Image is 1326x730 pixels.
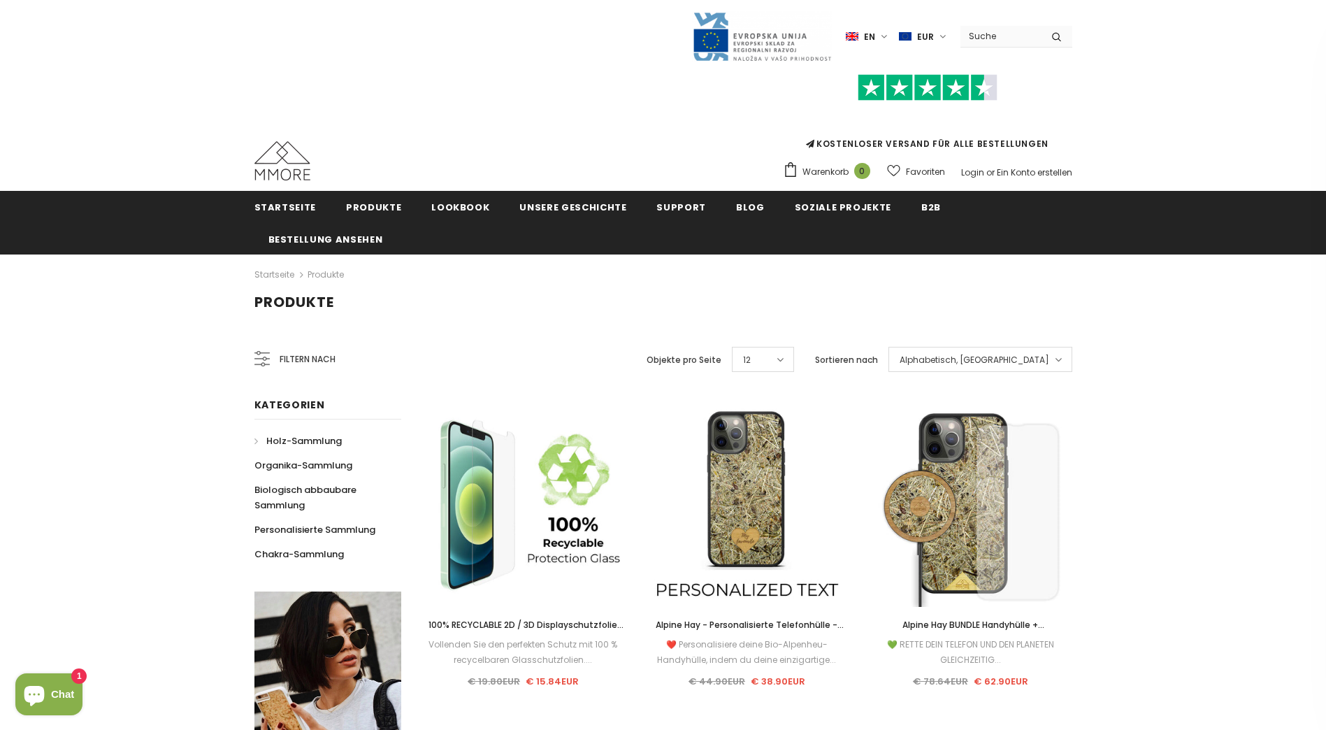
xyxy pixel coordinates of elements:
a: Unsere Geschichte [519,191,626,222]
span: B2B [921,201,941,214]
a: Alpine Hay BUNDLE Handyhülle + Displayschutzfolie + Alpine Hay Kabelloses Ladegerät [869,617,1072,633]
span: Alphabetisch, [GEOGRAPHIC_DATA] [900,353,1049,367]
span: € 19.80EUR [468,675,520,688]
a: Organika-Sammlung [254,453,352,478]
a: Alpine Hay - Personalisierte Telefonhülle - Personalisiertes Geschenk [645,617,848,633]
span: or [986,166,995,178]
a: Produkte [346,191,401,222]
span: 0 [854,163,870,179]
span: Alpine Hay BUNDLE Handyhülle + Displayschutzfolie + Alpine Hay Kabelloses Ladegerät [879,619,1062,661]
img: Javni Razpis [692,11,832,62]
span: Filtern nach [280,352,336,367]
span: € 44.90EUR [689,675,745,688]
img: MMORE Cases [254,141,310,180]
span: Bestellung ansehen [268,233,383,246]
span: € 38.90EUR [751,675,805,688]
label: Sortieren nach [815,353,878,367]
iframe: Customer reviews powered by Trustpilot [783,101,1072,137]
span: Unsere Geschichte [519,201,626,214]
a: Holz-Sammlung [254,429,342,453]
a: Support [656,191,706,222]
span: KOSTENLOSER VERSAND FÜR ALLE BESTELLUNGEN [783,80,1072,150]
a: Javni Razpis [692,30,832,42]
a: Ein Konto erstellen [997,166,1072,178]
div: Vollenden Sie den perfekten Schutz mit 100 % recycelbaren Glasschutzfolien.... [422,637,625,668]
label: Objekte pro Seite [647,353,721,367]
span: Startseite [254,201,317,214]
a: Blog [736,191,765,222]
a: Favoriten [887,159,945,184]
div: 💚 RETTE DEIN TELEFON UND DEN PLANETEN GLEICHZEITIG... [869,637,1072,668]
span: EUR [917,30,934,44]
a: Soziale Projekte [795,191,891,222]
span: € 78.64EUR [913,675,968,688]
img: i-lang-1.png [846,31,858,43]
a: Login [961,166,984,178]
span: Produkte [254,292,334,312]
span: Blog [736,201,765,214]
inbox-online-store-chat: Shopify online store chat [11,673,87,719]
span: Biologisch abbaubare Sammlung [254,483,356,512]
span: 100% RECYCLABLE 2D / 3D Displayschutzfolie aus gehärtetem Glas [428,619,624,646]
a: Biologisch abbaubare Sammlung [254,478,386,517]
div: ❤️ Personalisiere deine Bio-Alpenheu-Handyhülle, indem du deine einzigartige... [645,637,848,668]
a: Warenkorb 0 [783,162,877,182]
span: Alpine Hay - Personalisierte Telefonhülle - Personalisiertes Geschenk [656,619,844,646]
a: Produkte [308,269,344,280]
span: 12 [743,353,751,367]
img: Vertrauen Sie Pilot Stars [858,74,997,101]
span: Lookbook [431,201,489,214]
span: Soziale Projekte [795,201,891,214]
span: Warenkorb [802,165,849,179]
span: Produkte [346,201,401,214]
span: € 15.84EUR [526,675,579,688]
span: Support [656,201,706,214]
span: Chakra-Sammlung [254,547,344,561]
span: Organika-Sammlung [254,459,352,472]
a: Bestellung ansehen [268,223,383,255]
a: Personalisierte Sammlung [254,517,375,542]
span: Holz-Sammlung [266,434,342,448]
input: Search Site [960,26,1041,46]
span: en [864,30,875,44]
a: Chakra-Sammlung [254,542,344,566]
a: 100% RECYCLABLE 2D / 3D Displayschutzfolie aus gehärtetem Glas [422,617,625,633]
span: Favoriten [906,165,945,179]
span: Personalisierte Sammlung [254,523,375,536]
a: Startseite [254,266,294,283]
a: B2B [921,191,941,222]
span: € 62.90EUR [974,675,1028,688]
a: Startseite [254,191,317,222]
span: Kategorien [254,398,325,412]
a: Lookbook [431,191,489,222]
